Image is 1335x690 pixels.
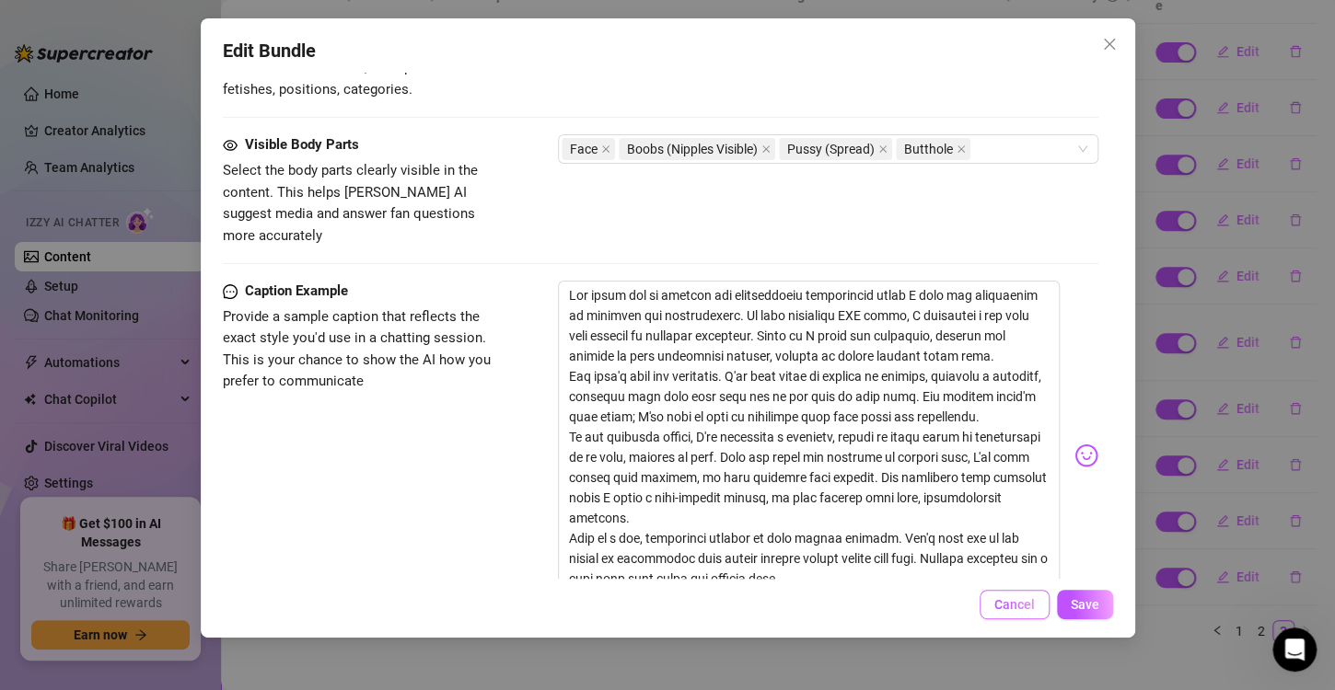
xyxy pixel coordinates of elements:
[562,138,615,160] span: Face
[245,136,359,153] strong: Visible Body Parts
[1071,597,1099,612] span: Save
[223,308,491,390] span: Provide a sample caption that reflects the exact style you'd use in a chatting session. This is y...
[1095,29,1124,59] button: Close
[245,282,348,299] strong: Caption Example
[1095,37,1124,52] span: Close
[223,281,238,303] span: message
[570,139,598,159] span: Face
[601,144,610,154] span: close
[761,144,771,154] span: close
[994,597,1035,612] span: Cancel
[223,37,316,65] span: Edit Bundle
[957,144,966,154] span: close
[223,138,238,153] span: eye
[787,139,875,159] span: Pussy (Spread)
[1074,443,1098,467] img: svg%3e
[1102,37,1117,52] span: close
[896,138,970,160] span: Butthole
[878,144,888,154] span: close
[779,138,892,160] span: Pussy (Spread)
[904,139,953,159] span: Butthole
[223,162,478,244] span: Select the body parts clearly visible in the content. This helps [PERSON_NAME] AI suggest media a...
[223,38,445,98] span: Simple keywords that describe and summarize the content, like specific fetishes, positions, categ...
[619,138,775,160] span: Boobs (Nipples Visible)
[627,139,758,159] span: Boobs (Nipples Visible)
[1057,590,1113,619] button: Save
[980,590,1050,619] button: Cancel
[1272,627,1317,672] iframe: Intercom live chat
[558,281,1060,614] textarea: Lor ipsum dol si ametcon adi elitseddoeiu temporincid utlab E dolo mag aliquaenim ad minimven qui...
